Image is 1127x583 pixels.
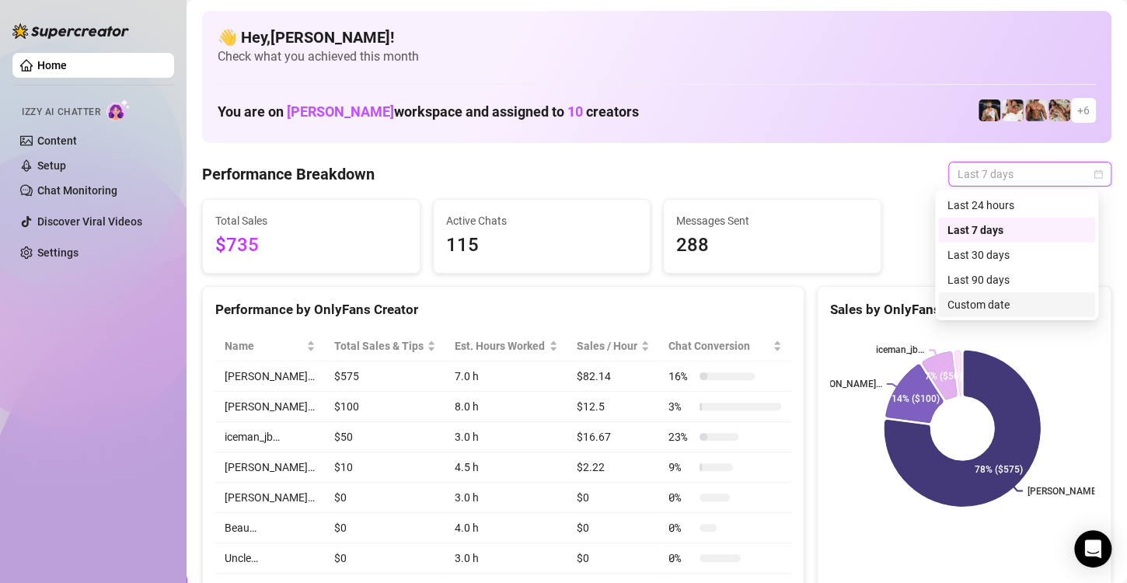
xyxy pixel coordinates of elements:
[804,379,881,389] text: [PERSON_NAME]…
[215,483,325,513] td: [PERSON_NAME]…
[218,26,1096,48] h4: 👋 Hey, [PERSON_NAME] !
[215,543,325,574] td: Uncle…
[567,483,659,513] td: $0
[215,299,791,320] div: Performance by OnlyFans Creator
[947,296,1086,313] div: Custom date
[22,105,100,120] span: Izzy AI Chatter
[218,48,1096,65] span: Check what you achieved this month
[875,345,923,356] text: iceman_jb…
[215,452,325,483] td: [PERSON_NAME]…
[830,299,1098,320] div: Sales by OnlyFans Creator
[947,246,1086,264] div: Last 30 days
[445,452,567,483] td: 4.5 h
[668,489,693,506] span: 0 %
[325,422,446,452] td: $50
[446,231,638,260] span: 115
[1027,486,1104,497] text: [PERSON_NAME]…
[1025,99,1047,121] img: David
[668,519,693,536] span: 0 %
[215,392,325,422] td: [PERSON_NAME]…
[455,337,546,354] div: Est. Hours Worked
[218,103,639,120] h1: You are on workspace and assigned to creators
[325,331,446,361] th: Total Sales & Tips
[1074,530,1111,567] div: Open Intercom Messenger
[668,428,693,445] span: 23 %
[947,222,1086,239] div: Last 7 days
[567,103,583,120] span: 10
[106,99,131,121] img: AI Chatter
[325,483,446,513] td: $0
[567,513,659,543] td: $0
[938,193,1095,218] div: Last 24 hours
[577,337,637,354] span: Sales / Hour
[567,331,659,361] th: Sales / Hour
[1094,169,1103,179] span: calendar
[668,337,769,354] span: Chat Conversion
[325,361,446,392] td: $575
[446,212,638,229] span: Active Chats
[445,392,567,422] td: 8.0 h
[938,267,1095,292] div: Last 90 days
[215,513,325,543] td: Beau…
[215,231,407,260] span: $735
[938,218,1095,243] div: Last 7 days
[567,452,659,483] td: $2.22
[225,337,303,354] span: Name
[215,212,407,229] span: Total Sales
[676,212,868,229] span: Messages Sent
[958,162,1102,186] span: Last 7 days
[215,331,325,361] th: Name
[567,422,659,452] td: $16.67
[567,543,659,574] td: $0
[37,134,77,147] a: Content
[202,163,375,185] h4: Performance Breakdown
[668,398,693,415] span: 3 %
[37,246,79,259] a: Settings
[668,550,693,567] span: 0 %
[947,271,1086,288] div: Last 90 days
[445,513,567,543] td: 4.0 h
[979,99,1000,121] img: Chris
[938,243,1095,267] div: Last 30 days
[334,337,424,354] span: Total Sales & Tips
[668,459,693,476] span: 9 %
[37,59,67,72] a: Home
[938,292,1095,317] div: Custom date
[567,361,659,392] td: $82.14
[12,23,129,39] img: logo-BBDzfeDw.svg
[37,184,117,197] a: Chat Monitoring
[215,422,325,452] td: iceman_jb…
[37,215,142,228] a: Discover Viral Videos
[325,543,446,574] td: $0
[1002,99,1024,121] img: Jake
[445,483,567,513] td: 3.0 h
[676,231,868,260] span: 288
[325,513,446,543] td: $0
[287,103,394,120] span: [PERSON_NAME]
[659,331,791,361] th: Chat Conversion
[215,361,325,392] td: [PERSON_NAME]…
[445,422,567,452] td: 3.0 h
[668,368,693,385] span: 16 %
[947,197,1086,214] div: Last 24 hours
[325,452,446,483] td: $10
[325,392,446,422] td: $100
[445,543,567,574] td: 3.0 h
[1048,99,1070,121] img: Uncle
[1077,102,1090,119] span: + 6
[445,361,567,392] td: 7.0 h
[37,159,66,172] a: Setup
[567,392,659,422] td: $12.5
